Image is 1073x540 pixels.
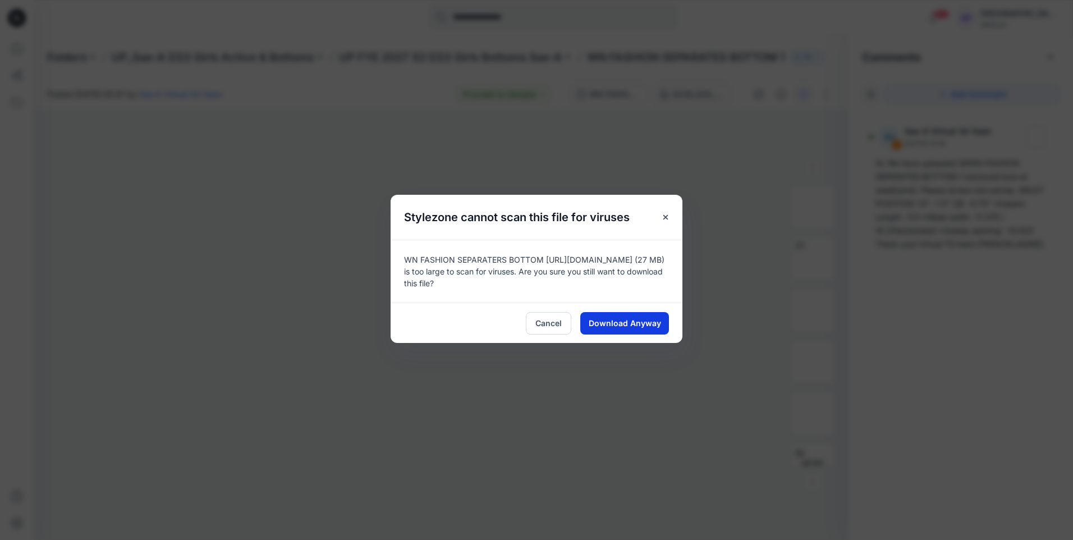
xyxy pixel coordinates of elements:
h5: Stylezone cannot scan this file for viruses [391,195,643,240]
button: Download Anyway [580,312,669,335]
div: WN FASHION SEPARATERS BOTTOM [URL][DOMAIN_NAME] (27 MB) is too large to scan for viruses. Are you... [391,240,682,303]
span: Download Anyway [589,317,661,329]
button: Cancel [526,312,571,335]
span: Cancel [535,317,562,329]
button: Close [655,207,676,227]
